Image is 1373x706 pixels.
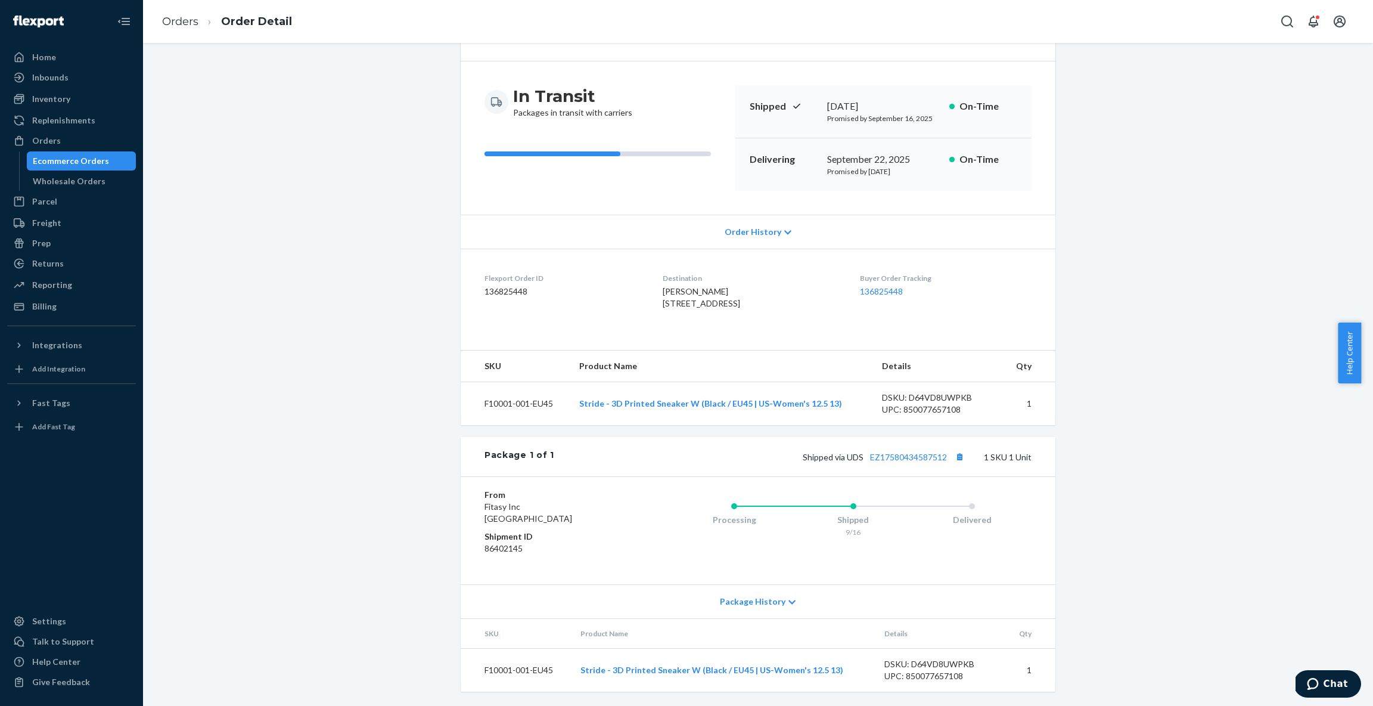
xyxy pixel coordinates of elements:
[571,619,875,649] th: Product Name
[794,527,913,537] div: 9/16
[750,153,818,166] p: Delivering
[32,72,69,83] div: Inbounds
[870,452,947,462] a: EZ17580434587512
[32,656,80,668] div: Help Center
[720,596,785,608] span: Package History
[7,234,136,253] a: Prep
[1006,619,1055,649] th: Qty
[33,175,105,187] div: Wholesale Orders
[153,4,302,39] ol: breadcrumbs
[33,155,109,167] div: Ecommerce Orders
[884,658,996,670] div: DSKU: D64VD8UWPKB
[27,151,136,171] a: Ecommerce Orders
[827,166,940,176] p: Promised by [DATE]
[1338,323,1361,383] button: Help Center
[513,85,632,119] div: Packages in transit with carriers
[7,68,136,87] a: Inbounds
[579,398,842,408] a: Stride - 3D Printed Sneaker W (Black / EU45 | US-Women's 12.5 13)
[7,111,136,130] a: Replenishments
[32,51,56,63] div: Home
[7,417,136,436] a: Add Fast Tag
[461,351,570,382] th: SKU
[1275,10,1299,33] button: Open Search Box
[750,100,818,113] p: Shipped
[7,673,136,692] button: Give Feedback
[32,196,57,208] div: Parcel
[7,275,136,295] a: Reporting
[27,172,136,191] a: Wholesale Orders
[860,273,1032,283] dt: Buyer Order Tracking
[7,612,136,631] a: Settings
[7,652,136,671] a: Help Center
[484,489,627,501] dt: From
[1301,10,1325,33] button: Open notifications
[675,514,794,526] div: Processing
[803,452,967,462] span: Shipped via UDS
[32,258,64,270] div: Returns
[513,85,632,107] h3: In Transit
[32,301,57,312] div: Billing
[1328,10,1352,33] button: Open account menu
[794,514,913,526] div: Shipped
[32,217,61,229] div: Freight
[7,360,136,379] a: Add Integration
[32,135,61,147] div: Orders
[725,226,781,238] span: Order History
[884,670,996,682] div: UPC: 850077657108
[882,404,994,416] div: UPC: 850077657108
[7,131,136,150] a: Orders
[1006,649,1055,692] td: 1
[875,619,1006,649] th: Details
[7,213,136,233] a: Freight
[882,392,994,404] div: DSKU: D64VD8UWPKB
[959,100,1017,113] p: On-Time
[7,394,136,413] button: Fast Tags
[7,192,136,211] a: Parcel
[484,286,644,298] dd: 136825448
[162,15,198,28] a: Orders
[32,636,94,648] div: Talk to Support
[554,449,1032,465] div: 1 SKU 1 Unit
[7,632,136,651] button: Talk to Support
[1296,670,1361,700] iframe: Opens a widget where you can chat to one of our agents
[484,531,627,543] dt: Shipment ID
[570,351,872,382] th: Product Name
[7,48,136,67] a: Home
[7,254,136,273] a: Returns
[484,543,627,555] dd: 86402145
[912,514,1032,526] div: Delivered
[221,15,292,28] a: Order Detail
[827,113,940,123] p: Promised by September 16, 2025
[32,676,90,688] div: Give Feedback
[461,382,570,426] td: F10001-001-EU45
[860,286,903,296] a: 136825448
[461,649,571,692] td: F10001-001-EU45
[32,114,95,126] div: Replenishments
[13,16,64,27] img: Flexport logo
[7,297,136,316] a: Billing
[7,336,136,355] button: Integrations
[952,449,967,465] button: Copy tracking number
[484,273,644,283] dt: Flexport Order ID
[32,93,70,105] div: Inventory
[32,615,66,627] div: Settings
[1003,351,1055,382] th: Qty
[32,279,72,291] div: Reporting
[32,237,51,249] div: Prep
[580,665,843,675] a: Stride - 3D Printed Sneaker W (Black / EU45 | US-Women's 12.5 13)
[461,619,571,649] th: SKU
[1003,382,1055,426] td: 1
[959,153,1017,166] p: On-Time
[663,286,740,308] span: [PERSON_NAME] [STREET_ADDRESS]
[872,351,1004,382] th: Details
[7,89,136,109] a: Inventory
[827,100,940,113] div: [DATE]
[484,501,572,524] span: Fitasy Inc [GEOGRAPHIC_DATA]
[663,273,840,283] dt: Destination
[827,153,940,166] div: September 22, 2025
[32,422,75,432] div: Add Fast Tag
[32,364,85,374] div: Add Integration
[32,339,82,351] div: Integrations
